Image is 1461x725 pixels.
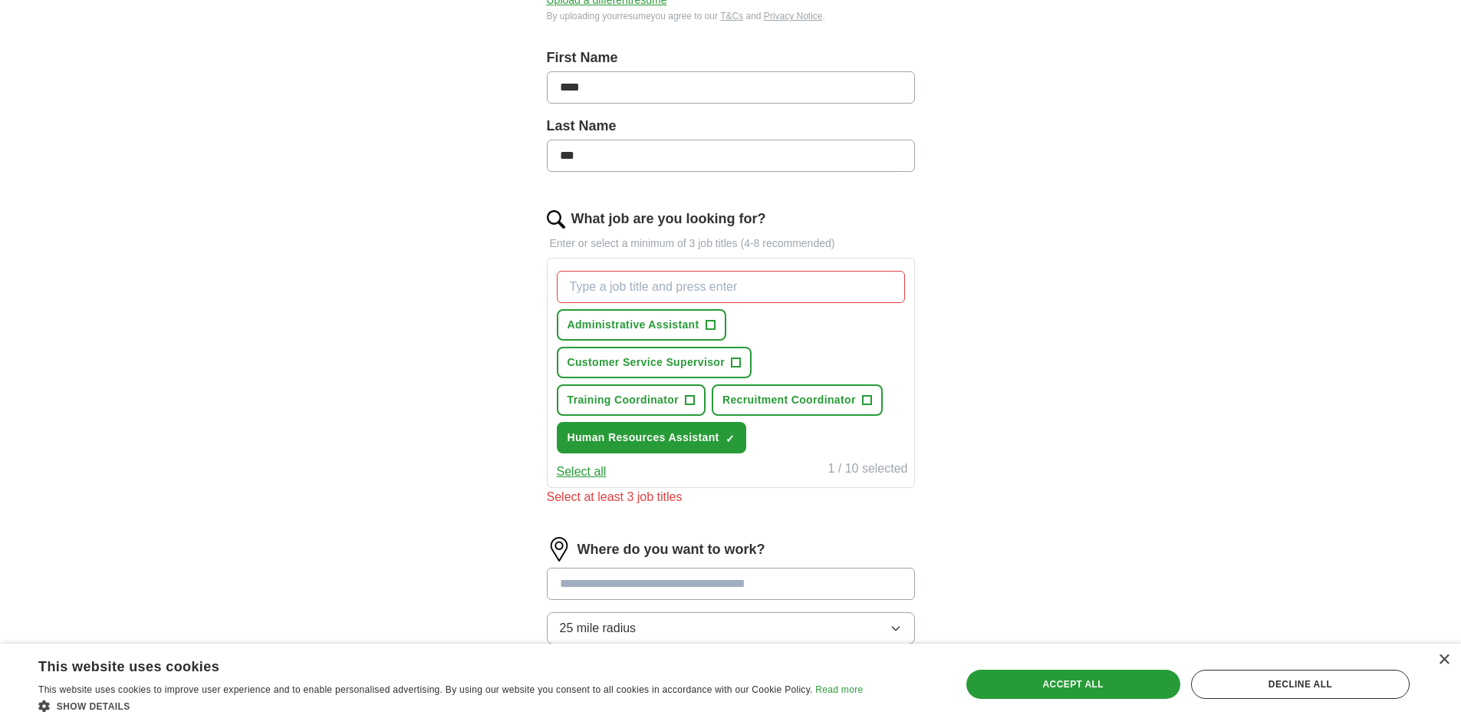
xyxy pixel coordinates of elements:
button: Administrative Assistant [557,309,726,341]
p: Enter or select a minimum of 3 job titles (4-8 recommended) [547,236,915,252]
button: 25 mile radius [547,612,915,644]
button: Human Resources Assistant✓ [557,422,746,453]
span: Recruitment Coordinator [722,392,856,408]
div: Select at least 3 job titles [547,488,915,506]
div: Accept all [966,670,1180,699]
button: Recruitment Coordinator [712,384,883,416]
div: 1 / 10 selected [828,460,907,481]
input: Type a job title and press enter [557,271,905,303]
button: Select all [557,463,607,481]
span: 25 mile radius [560,619,637,638]
span: ✓ [726,433,735,445]
label: What job are you looking for? [571,209,766,229]
a: Privacy Notice [764,11,823,21]
button: Customer Service Supervisor [557,347,752,378]
span: This website uses cookies to improve user experience and to enable personalised advertising. By u... [38,684,813,695]
span: Training Coordinator [568,392,679,408]
span: Human Resources Assistant [568,430,719,446]
a: T&Cs [720,11,743,21]
img: search.png [547,210,565,229]
label: First Name [547,48,915,68]
span: Show details [57,701,130,712]
span: Customer Service Supervisor [568,354,726,371]
button: Training Coordinator [557,384,706,416]
label: Last Name [547,116,915,137]
div: Show details [38,698,863,713]
div: Close [1438,654,1449,666]
div: This website uses cookies [38,653,824,676]
div: By uploading your resume you agree to our and . [547,9,915,23]
label: Where do you want to work? [577,539,765,560]
span: Administrative Assistant [568,317,699,333]
img: location.png [547,537,571,562]
div: Decline all [1191,670,1410,699]
a: Read more, opens a new window [815,684,863,695]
